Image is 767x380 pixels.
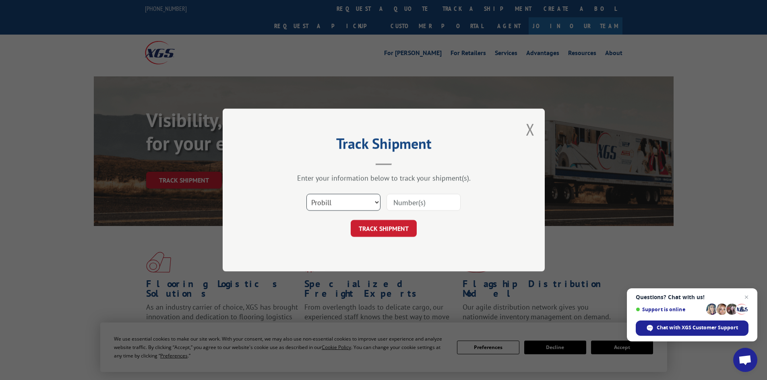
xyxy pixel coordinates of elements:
[733,348,757,372] div: Open chat
[657,324,738,331] span: Chat with XGS Customer Support
[636,306,703,312] span: Support is online
[351,220,417,237] button: TRACK SHIPMENT
[263,138,504,153] h2: Track Shipment
[526,119,535,140] button: Close modal
[742,292,751,302] span: Close chat
[636,320,748,336] div: Chat with XGS Customer Support
[636,294,748,300] span: Questions? Chat with us!
[387,194,461,211] input: Number(s)
[263,173,504,183] div: Enter your information below to track your shipment(s).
